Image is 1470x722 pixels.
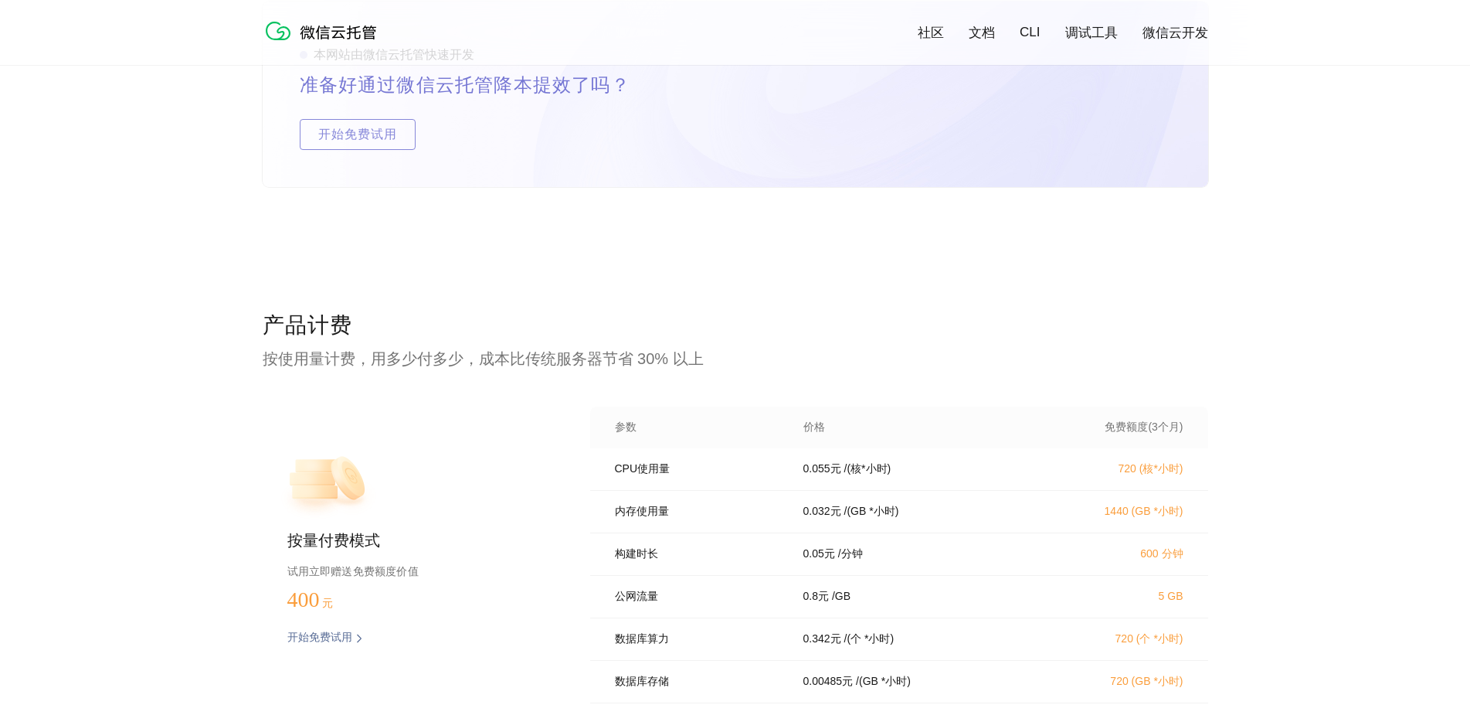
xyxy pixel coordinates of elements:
a: 社区 [918,24,944,42]
a: 文档 [969,24,995,42]
a: CLI [1020,25,1040,40]
p: 0.05 元 [803,547,835,561]
p: 数据库存储 [615,675,782,689]
a: 微信云开发 [1142,24,1208,42]
p: 720 (GB *小时) [1047,675,1183,689]
p: 参数 [615,421,782,434]
p: 1440 (GB *小时) [1047,505,1183,519]
a: 微信云托管 [263,36,386,49]
p: 构建时长 [615,547,782,561]
p: 0.055 元 [803,462,841,476]
p: / (GB *小时) [844,505,899,519]
p: 按量付费模式 [287,530,541,552]
p: 0.032 元 [803,505,841,519]
p: 开始免费试用 [287,631,352,646]
p: 720 (核*小时) [1047,462,1183,476]
p: / (GB *小时) [856,675,911,689]
p: 产品计费 [263,311,1208,342]
p: 600 分钟 [1047,547,1183,561]
img: 微信云托管 [263,15,386,46]
p: 0.8 元 [803,590,829,604]
p: 价格 [803,421,825,434]
p: 数据库算力 [615,632,782,646]
span: 开始免费试用 [300,119,415,150]
p: 0.342 元 [803,632,841,646]
p: / (核*小时) [844,462,891,476]
p: 5 GB [1047,590,1183,602]
p: 400 [287,587,365,612]
p: CPU使用量 [615,462,782,476]
p: / 分钟 [838,547,863,561]
p: 按使用量计费，用多少付多少，成本比传统服务器节省 30% 以上 [263,348,1208,370]
a: 调试工具 [1065,24,1118,42]
p: 720 (个 *小时) [1047,632,1183,646]
p: 准备好通过微信云托管降本提效了吗？ [300,70,667,100]
p: 免费额度(3个月) [1047,421,1183,434]
p: 内存使用量 [615,505,782,519]
p: 0.00485 元 [803,675,854,689]
span: 元 [322,598,333,609]
p: 公网流量 [615,590,782,604]
p: 试用立即赠送免费额度价值 [287,561,541,581]
p: / (个 *小时) [844,632,895,646]
p: / GB [832,590,850,604]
